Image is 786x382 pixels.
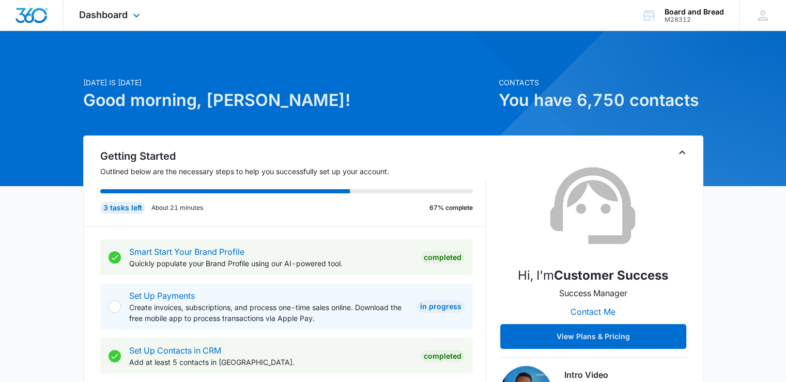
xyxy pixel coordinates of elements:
h1: You have 6,750 contacts [499,88,703,113]
p: Add at least 5 contacts in [GEOGRAPHIC_DATA]. [129,357,412,368]
h2: Getting Started [100,148,486,164]
p: [DATE] is [DATE] [83,77,492,88]
p: About 21 minutes [151,203,203,212]
span: Dashboard [79,9,128,20]
div: In Progress [417,300,465,313]
button: Contact Me [560,299,626,324]
a: Smart Start Your Brand Profile [129,247,244,257]
strong: Customer Success [554,268,668,283]
p: Success Manager [559,287,627,299]
p: Hi, I'm [518,266,668,285]
a: Set Up Payments [129,291,195,301]
h1: Good morning, [PERSON_NAME]! [83,88,492,113]
p: Outlined below are the necessary steps to help you successfully set up your account. [100,166,486,177]
h3: Intro Video [564,369,686,381]
p: 67% complete [429,203,473,212]
button: Toggle Collapse [676,146,688,159]
p: Contacts [499,77,703,88]
p: Quickly populate your Brand Profile using our AI-powered tool. [129,258,412,269]
div: Completed [421,251,465,264]
button: View Plans & Pricing [500,324,686,349]
div: Completed [421,350,465,362]
a: Set Up Contacts in CRM [129,345,221,356]
p: Create invoices, subscriptions, and process one-time sales online. Download the free mobile app t... [129,302,409,324]
div: account name [665,8,724,16]
img: Customer Success [542,155,645,258]
div: 3 tasks left [100,202,145,214]
div: account id [665,16,724,23]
